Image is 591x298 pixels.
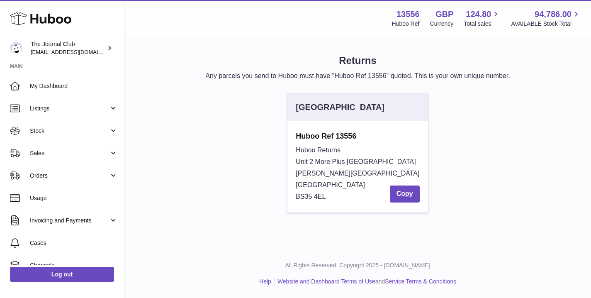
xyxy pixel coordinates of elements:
[30,261,118,269] span: Channels
[31,40,105,56] div: The Journal Club
[392,20,420,28] div: Huboo Ref
[296,158,416,165] span: Unit 2 More Plus [GEOGRAPHIC_DATA]
[296,193,326,200] span: BS35 4EL
[296,102,384,113] div: [GEOGRAPHIC_DATA]
[296,181,365,188] span: [GEOGRAPHIC_DATA]
[138,54,578,67] h1: Returns
[435,9,453,20] strong: GBP
[385,278,456,285] a: Service Terms & Conditions
[464,9,501,28] a: 124.80 Total sales
[30,82,118,90] span: My Dashboard
[275,278,456,286] li: and
[10,42,22,54] img: hello@thejournalclub.co.uk
[511,20,581,28] span: AVAILABLE Stock Total
[430,20,454,28] div: Currency
[10,267,114,282] a: Log out
[296,147,340,154] span: Huboo Returns
[390,186,420,203] button: Copy
[30,149,109,157] span: Sales
[535,9,572,20] span: 94,786.00
[464,20,501,28] span: Total sales
[30,239,118,247] span: Cases
[259,278,271,285] a: Help
[466,9,491,20] span: 124.80
[296,170,419,177] span: [PERSON_NAME][GEOGRAPHIC_DATA]
[30,194,118,202] span: Usage
[277,278,375,285] a: Website and Dashboard Terms of Use
[131,261,584,269] p: All Rights Reserved. Copyright 2025 - [DOMAIN_NAME]
[296,131,419,141] strong: Huboo Ref 13556
[138,71,578,81] p: Any parcels you send to Huboo must have "Huboo Ref 13556" quoted. This is your own unique number.
[30,105,109,112] span: Listings
[31,49,122,55] span: [EMAIL_ADDRESS][DOMAIN_NAME]
[30,217,109,225] span: Invoicing and Payments
[30,172,109,180] span: Orders
[30,127,109,135] span: Stock
[396,9,420,20] strong: 13556
[511,9,581,28] a: 94,786.00 AVAILABLE Stock Total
